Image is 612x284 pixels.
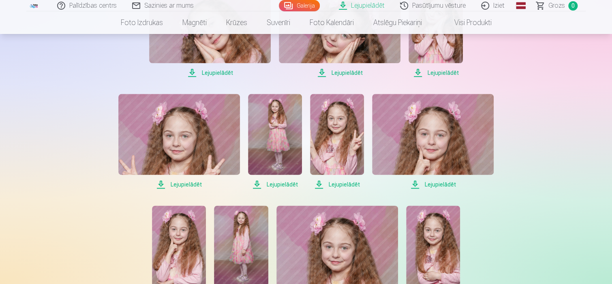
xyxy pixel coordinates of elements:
span: Lejupielādēt [149,68,271,78]
span: Lejupielādēt [310,180,364,189]
a: Visi produkti [432,11,501,34]
a: Lejupielādēt [118,94,240,189]
span: Lejupielādēt [372,180,494,189]
a: Lejupielādēt [248,94,302,189]
a: Suvenīri [257,11,300,34]
span: Lejupielādēt [118,180,240,189]
a: Magnēti [173,11,216,34]
span: Grozs [548,1,565,11]
a: Foto kalendāri [300,11,364,34]
a: Krūzes [216,11,257,34]
span: 0 [568,1,578,11]
span: Lejupielādēt [248,180,302,189]
a: Atslēgu piekariņi [364,11,432,34]
a: Lejupielādēt [372,94,494,189]
a: Foto izdrukas [111,11,173,34]
span: Lejupielādēt [279,68,400,78]
img: /fa1 [30,3,39,8]
span: Lejupielādēt [409,68,462,78]
a: Lejupielādēt [310,94,364,189]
